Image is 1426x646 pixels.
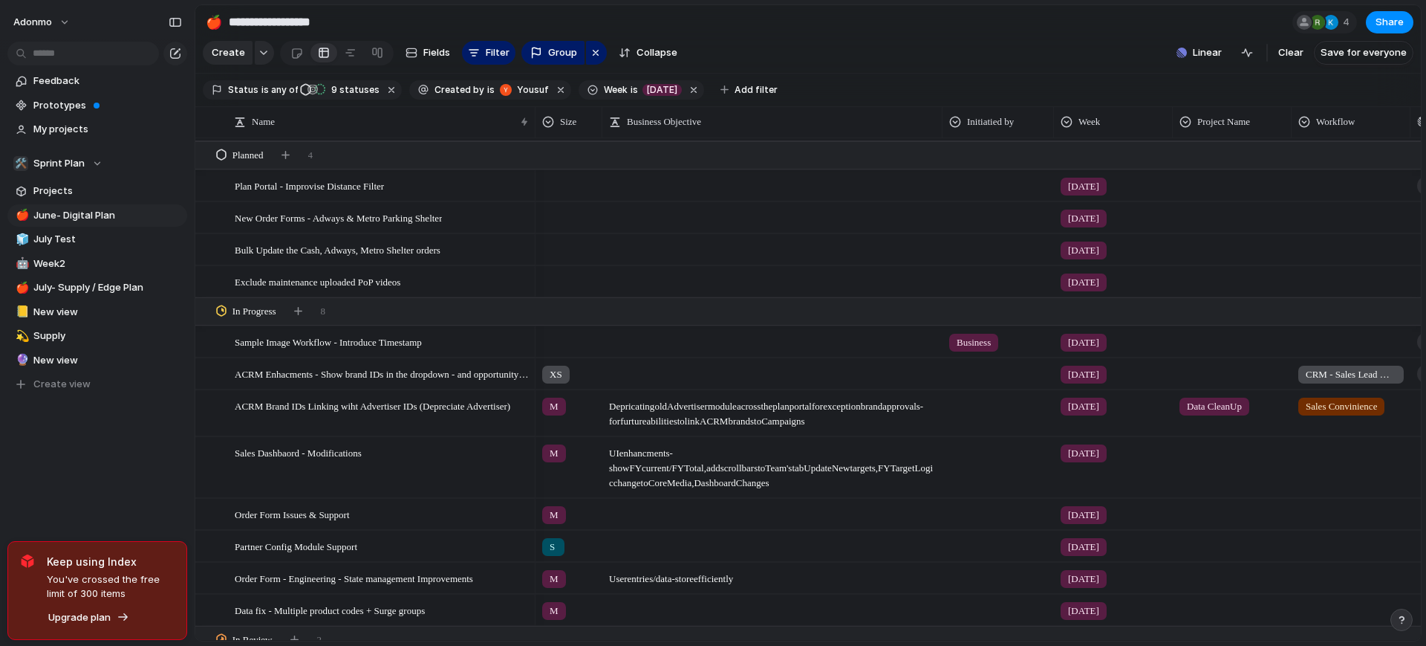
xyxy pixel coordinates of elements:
[212,45,245,60] span: Create
[308,148,313,163] span: 4
[462,41,515,65] button: Filter
[7,118,187,140] a: My projects
[33,184,182,198] span: Projects
[33,232,182,247] span: July Test
[235,177,384,194] span: Plan Portal - Improvise Distance Filter
[33,353,182,368] span: New view
[7,253,187,275] a: 🤖Week2
[423,45,450,60] span: Fields
[13,15,52,30] span: Adonmo
[7,94,187,117] a: Prototypes
[202,10,226,34] button: 🍎
[235,506,350,523] span: Order Form Issues & Support
[13,353,28,368] button: 🔮
[13,208,28,223] button: 🍎
[627,114,701,129] span: Business Objective
[7,277,187,299] a: 🍎July- Supply / Edge Plan
[484,82,498,98] button: is
[550,446,559,461] span: M
[7,152,187,175] button: 🛠️Sprint Plan
[327,83,380,97] span: statuses
[13,256,28,271] button: 🤖
[235,601,425,618] span: Data fix - Multiple product codes + Surge groups
[639,82,685,98] button: [DATE]
[33,122,182,137] span: My projects
[1366,11,1413,33] button: Share
[1078,114,1100,129] span: Week
[7,228,187,251] div: 🧊July Test
[1343,15,1354,30] span: 4
[550,508,559,523] span: M
[550,540,555,555] span: S
[13,232,28,247] button: 🧊
[7,349,187,372] a: 🔮New view
[1068,243,1099,258] span: [DATE]
[1068,275,1099,290] span: [DATE]
[735,83,778,97] span: Add filter
[13,305,28,320] button: 📒
[232,148,264,163] span: Planned
[7,180,187,202] a: Projects
[550,604,559,618] span: M
[13,280,28,295] button: 🍎
[1068,367,1099,382] span: [DATE]
[321,304,326,319] span: 8
[235,569,473,587] span: Order Form - Engineering - State management Improvements
[16,255,26,272] div: 🤖
[647,83,677,97] span: [DATE]
[16,280,26,297] div: 🍎
[235,241,440,258] span: Bulk Update the Cash, Adways, Metro Shelter orders
[550,399,559,414] span: M
[7,70,187,92] a: Feedback
[7,373,187,395] button: Create view
[496,82,552,98] button: Yousuf
[1306,399,1377,414] span: Sales Convinience
[487,83,495,97] span: is
[252,114,275,129] span: Name
[206,12,222,32] div: 🍎
[517,83,549,97] span: Yousuf
[7,204,187,227] div: 🍎June- Digital Plan
[603,438,942,491] span: UI enhancments - show FYcurrent/FYTotal, add scrollbars to Team's tab Update New targets, FY Targ...
[1197,114,1250,129] span: Project Name
[235,273,400,290] span: Exclude maintenance uploaded PoP videos
[44,607,134,628] button: Upgrade plan
[16,328,26,345] div: 💫
[13,329,28,343] button: 💫
[1068,572,1099,587] span: [DATE]
[1306,367,1396,382] span: CRM - Sales Lead Management
[33,98,182,113] span: Prototypes
[1171,42,1228,64] button: Linear
[33,329,182,343] span: Supply
[33,377,91,392] span: Create view
[235,444,362,461] span: Sales Dashbaord - Modifications
[7,325,187,347] a: 💫Supply
[1375,15,1404,30] span: Share
[203,41,253,65] button: Create
[1272,41,1309,65] button: Clear
[628,82,641,98] button: is
[548,45,577,60] span: Group
[235,537,357,555] span: Partner Config Module Support
[47,572,175,601] span: You've crossed the free limit of 300 items
[235,209,442,226] span: New Order Forms - Adways & Metro Parking Shelter
[1278,45,1303,60] span: Clear
[16,352,26,369] div: 🔮
[327,84,339,95] span: 9
[47,554,175,569] span: Keep using Index
[603,391,942,429] span: Depricating old Advertiser module across the plan portal for exception brand approvals - for furt...
[603,563,942,587] span: User entries/data - store efficiently
[1068,508,1099,523] span: [DATE]
[550,367,562,382] span: XS
[235,397,510,414] span: ACRM Brand IDs Linking wiht Advertiser IDs (Depreciate Advertiser)
[1187,399,1242,414] span: Data CleanUp
[299,82,382,98] button: 9 statuses
[261,83,269,97] span: is
[550,572,559,587] span: M
[269,83,298,97] span: any of
[33,74,182,88] span: Feedback
[235,333,422,350] span: Sample Image Workflow - Introduce Timestamp
[16,207,26,224] div: 🍎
